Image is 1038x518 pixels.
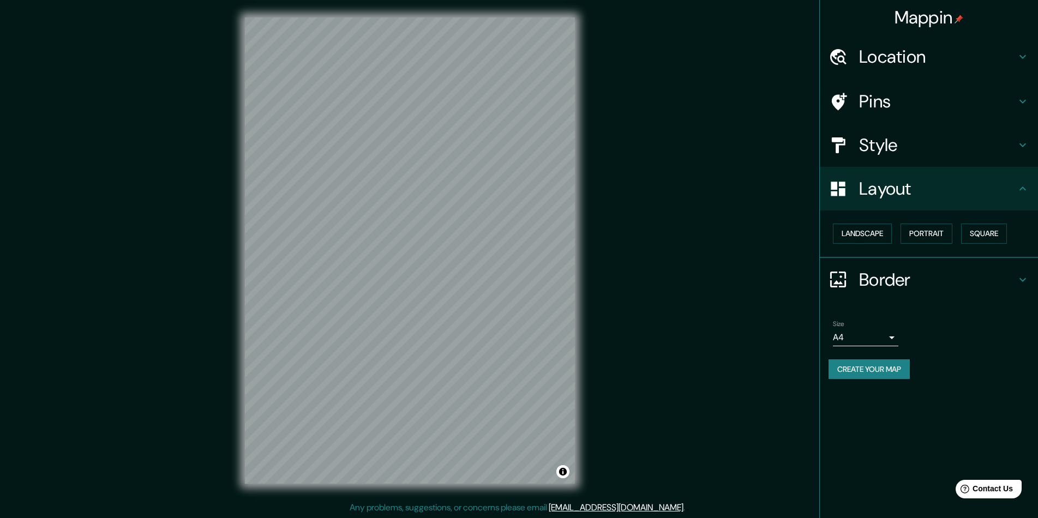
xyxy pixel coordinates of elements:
[820,123,1038,167] div: Style
[820,167,1038,210] div: Layout
[829,359,910,380] button: Create your map
[685,501,687,514] div: .
[833,319,844,328] label: Size
[941,475,1026,506] iframe: Help widget launcher
[859,91,1016,112] h4: Pins
[820,258,1038,302] div: Border
[955,15,963,23] img: pin-icon.png
[245,17,575,484] canvas: Map
[859,46,1016,68] h4: Location
[820,35,1038,79] div: Location
[833,224,892,244] button: Landscape
[859,134,1016,156] h4: Style
[859,178,1016,200] h4: Layout
[350,501,685,514] p: Any problems, suggestions, or concerns please email .
[895,7,964,28] h4: Mappin
[961,224,1007,244] button: Square
[549,502,683,513] a: [EMAIL_ADDRESS][DOMAIN_NAME]
[556,465,569,478] button: Toggle attribution
[820,80,1038,123] div: Pins
[833,329,898,346] div: A4
[859,269,1016,291] h4: Border
[901,224,952,244] button: Portrait
[687,501,689,514] div: .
